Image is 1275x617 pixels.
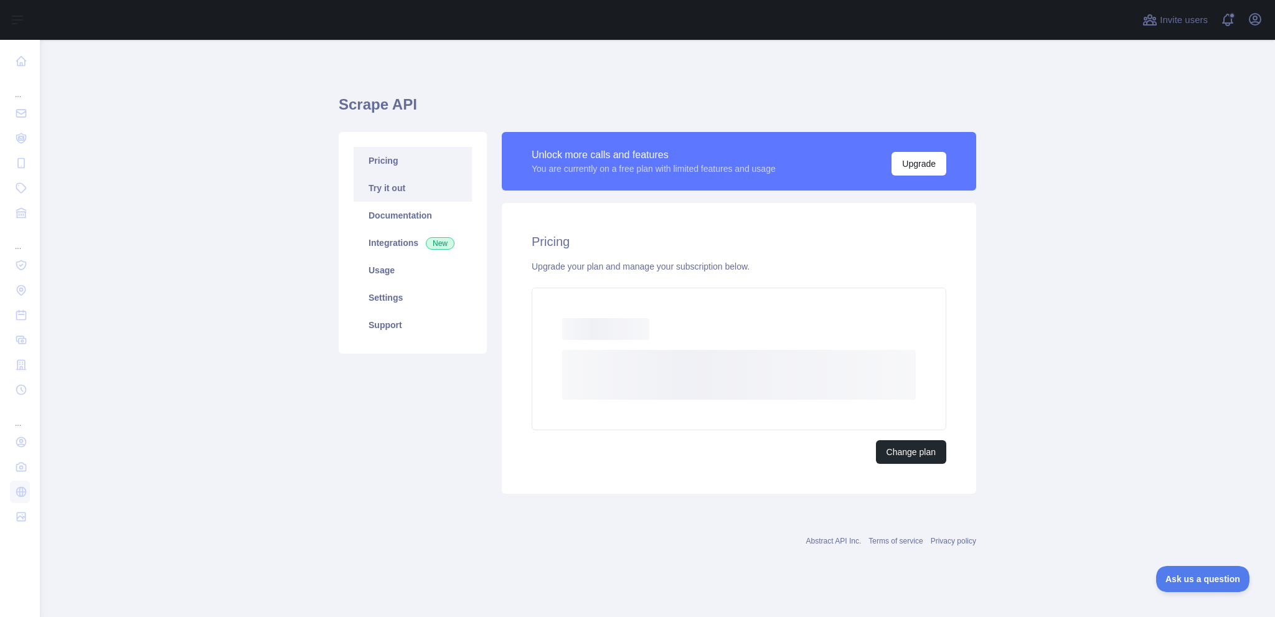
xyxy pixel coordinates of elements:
a: Integrations New [354,229,472,257]
div: You are currently on a free plan with limited features and usage [532,162,776,175]
div: ... [10,75,30,100]
a: Privacy policy [931,537,976,545]
div: Unlock more calls and features [532,148,776,162]
button: Change plan [876,440,946,464]
a: Try it out [354,174,472,202]
a: Pricing [354,147,472,174]
button: Upgrade [892,152,946,176]
div: Upgrade your plan and manage your subscription below. [532,260,946,273]
h2: Pricing [532,233,946,250]
a: Usage [354,257,472,284]
a: Settings [354,284,472,311]
a: Support [354,311,472,339]
a: Terms of service [868,537,923,545]
a: Documentation [354,202,472,229]
span: Invite users [1160,13,1208,27]
div: ... [10,403,30,428]
a: Abstract API Inc. [806,537,862,545]
div: ... [10,227,30,252]
h1: Scrape API [339,95,976,125]
iframe: Toggle Customer Support [1156,566,1250,592]
span: New [426,237,454,250]
button: Invite users [1140,10,1210,30]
